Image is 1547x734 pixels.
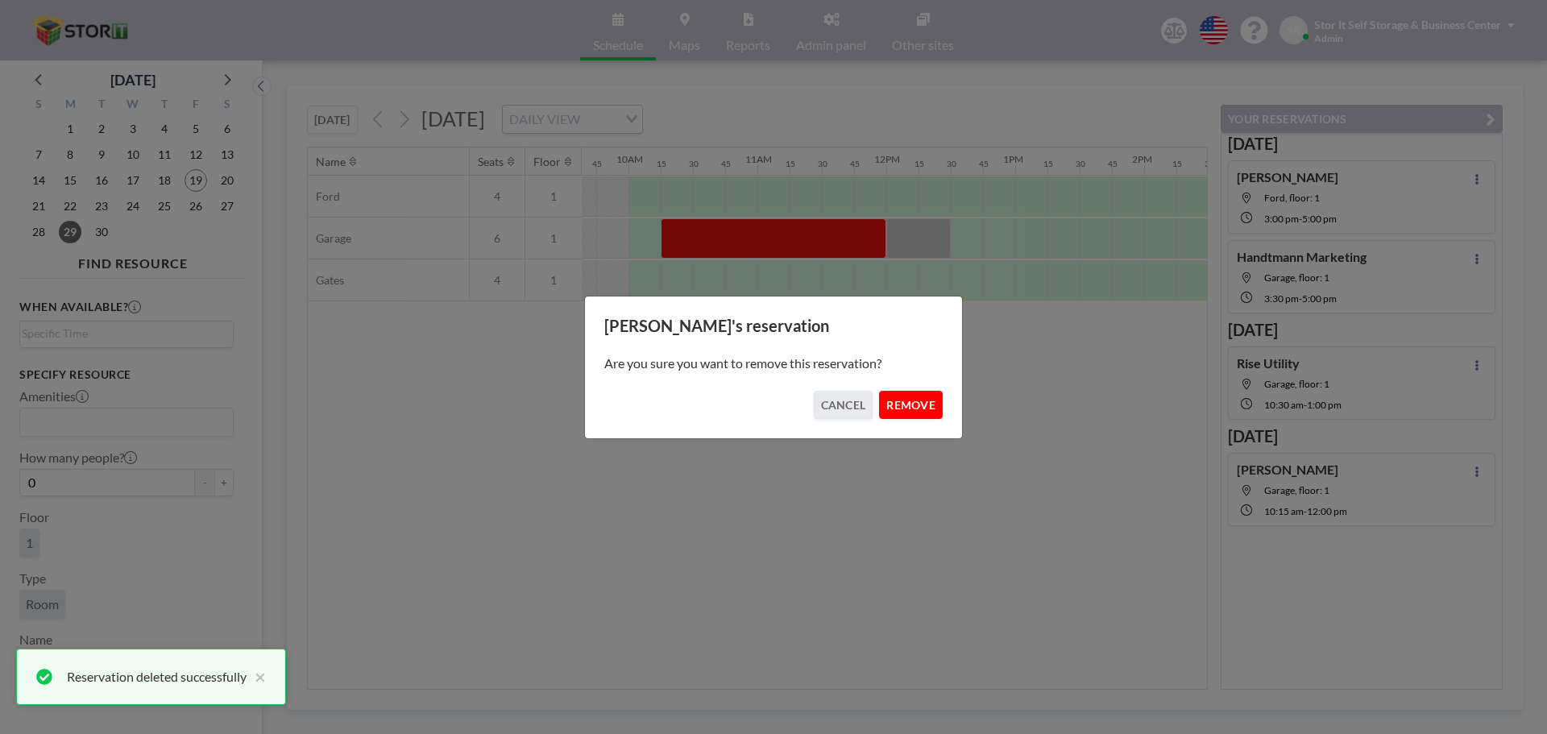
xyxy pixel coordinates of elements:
[247,667,266,686] button: close
[879,391,943,419] button: REMOVE
[67,667,247,686] div: Reservation deleted successfully
[604,355,943,371] p: Are you sure you want to remove this reservation?
[814,391,873,419] button: CANCEL
[604,316,943,336] h3: [PERSON_NAME]'s reservation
